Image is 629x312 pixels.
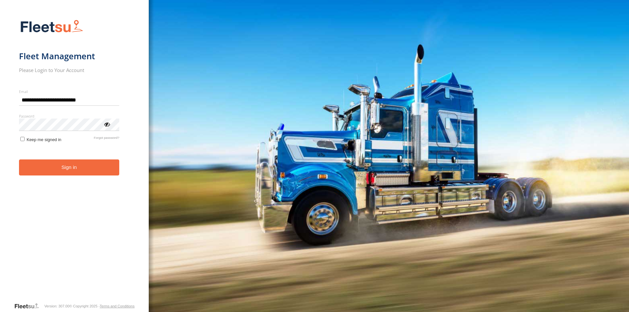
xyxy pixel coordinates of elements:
label: Email [19,89,120,94]
label: Password [19,114,120,119]
button: Sign in [19,159,120,175]
span: Keep me signed in [27,137,61,142]
div: Version: 307.00 [44,304,69,308]
a: Visit our Website [14,303,44,309]
input: Keep me signed in [20,137,25,141]
h2: Please Login to Your Account [19,67,120,73]
a: Forgot password? [94,136,119,142]
h1: Fleet Management [19,51,120,62]
img: Fleetsu [19,18,85,35]
form: main [19,16,130,302]
a: Terms and Conditions [100,304,134,308]
div: © Copyright 2025 - [69,304,135,308]
div: ViewPassword [104,121,110,127]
